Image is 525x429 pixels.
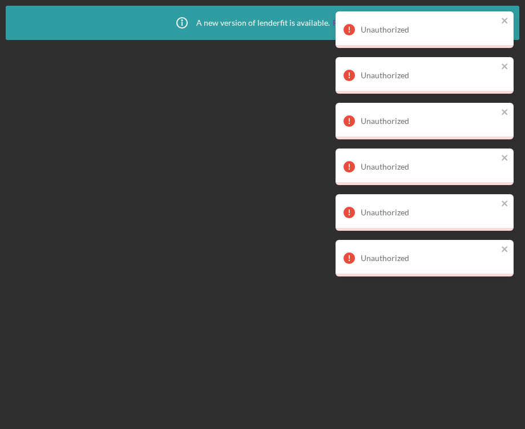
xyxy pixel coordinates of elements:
div: Unauthorized [361,71,498,80]
div: Unauthorized [361,162,498,171]
div: Unauthorized [361,254,498,263]
button: close [501,107,509,118]
div: Unauthorized [361,25,498,34]
button: close [501,153,509,164]
a: Reload [333,18,357,27]
button: close [501,199,509,210]
div: Unauthorized [361,208,498,217]
button: close [501,244,509,255]
div: A new version of lenderfit is available. [168,9,357,37]
button: close [501,16,509,27]
div: Unauthorized [361,117,498,126]
button: close [501,62,509,73]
